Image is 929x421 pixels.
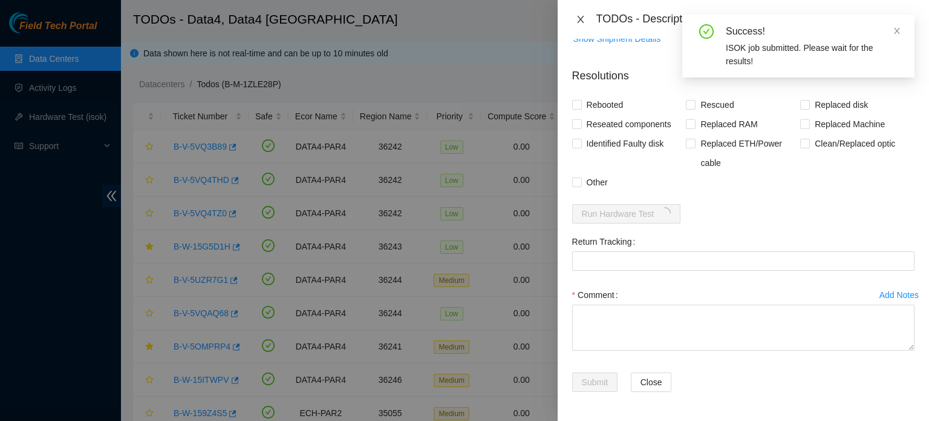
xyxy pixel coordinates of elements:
[572,204,681,224] button: Run Hardware Testloading
[879,291,919,299] div: Add Notes
[641,376,662,389] span: Close
[696,95,738,114] span: Rescued
[726,24,900,39] div: Success!
[699,24,714,39] span: check-circle
[572,285,623,305] label: Comment
[582,95,628,114] span: Rebooted
[582,173,613,192] span: Other
[631,373,672,392] button: Close
[572,251,914,271] input: Return Tracking
[572,373,618,392] button: Submit
[596,10,914,29] div: TODOs - Description - B-V-5VQ3B89
[572,305,914,351] textarea: Comment
[893,27,901,35] span: close
[879,285,919,305] button: Add Notes
[572,14,589,25] button: Close
[810,134,900,153] span: Clean/Replaced optic
[573,32,661,45] span: Show Shipment Details
[573,29,662,48] button: Show Shipment Details
[696,134,800,173] span: Replaced ETH/Power cable
[810,95,873,114] span: Replaced disk
[572,232,641,251] label: Return Tracking
[726,41,900,68] div: ISOK job submitted. Please wait for the results!
[582,134,669,153] span: Identified Faulty disk
[576,15,585,24] span: close
[810,114,890,134] span: Replaced Machine
[696,114,762,134] span: Replaced RAM
[582,114,676,134] span: Reseated components
[572,58,914,84] p: Resolutions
